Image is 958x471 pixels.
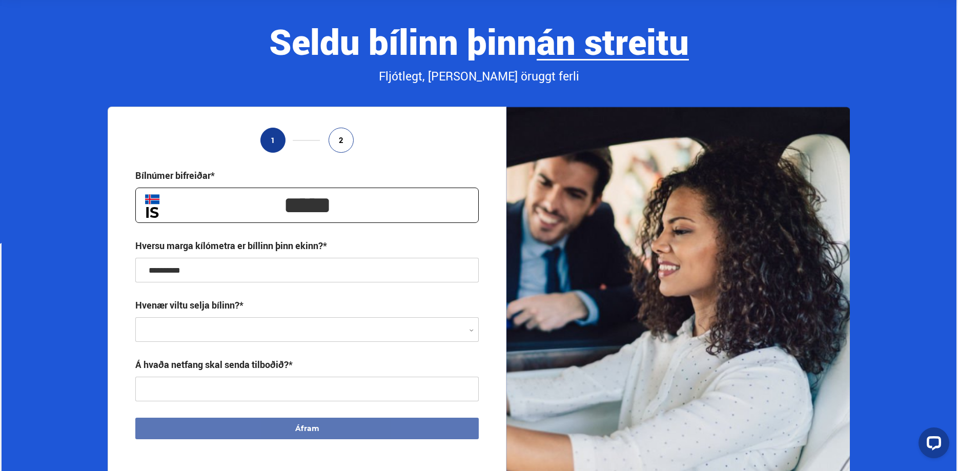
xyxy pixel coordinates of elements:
div: Bílnúmer bifreiðar* [135,169,215,181]
div: Hversu marga kílómetra er bíllinn þinn ekinn?* [135,239,327,252]
b: án streitu [537,17,689,65]
div: Á hvaða netfang skal senda tilboðið?* [135,358,293,371]
span: 2 [339,136,343,145]
div: Fljótlegt, [PERSON_NAME] öruggt ferli [108,68,850,85]
label: Hvenær viltu selja bílinn?* [135,299,243,311]
div: Seldu bílinn þinn [108,22,850,60]
span: 1 [271,136,275,145]
button: Áfram [135,418,479,439]
iframe: LiveChat chat widget [910,423,953,466]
